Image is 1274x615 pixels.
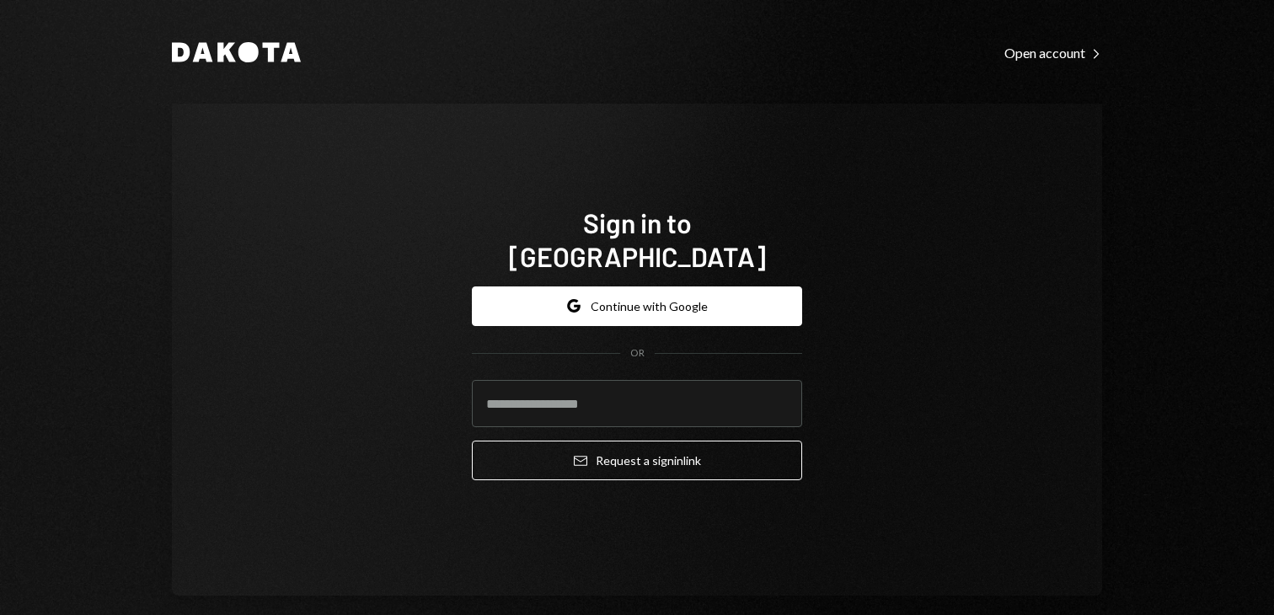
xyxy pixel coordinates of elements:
div: OR [630,346,645,361]
button: Continue with Google [472,286,802,326]
button: Request a signinlink [472,441,802,480]
div: Open account [1004,45,1102,61]
h1: Sign in to [GEOGRAPHIC_DATA] [472,206,802,273]
a: Open account [1004,43,1102,61]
